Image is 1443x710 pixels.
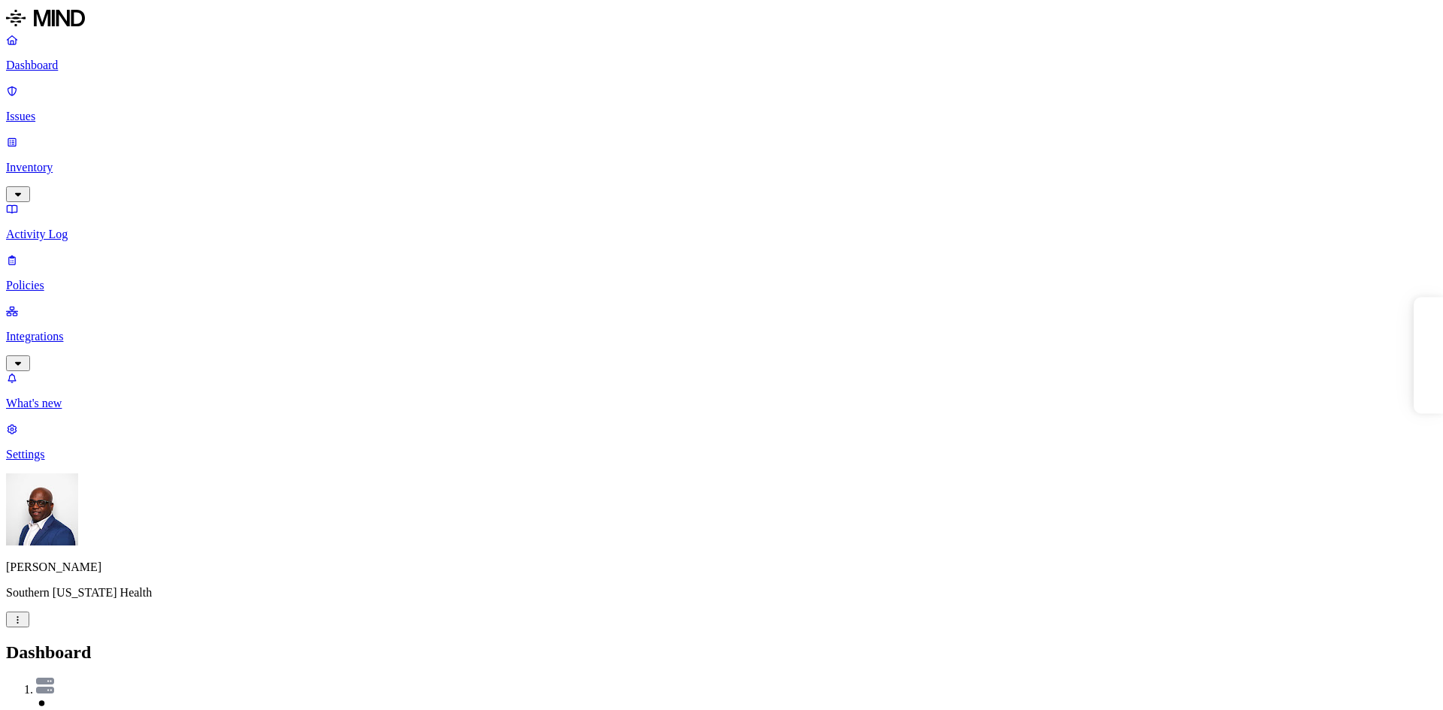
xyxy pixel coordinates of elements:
[6,279,1437,292] p: Policies
[6,228,1437,241] p: Activity Log
[36,678,54,693] img: azure-files.svg
[6,6,1437,33] a: MIND
[6,448,1437,461] p: Settings
[6,161,1437,174] p: Inventory
[6,422,1437,461] a: Settings
[6,586,1437,600] p: Southern [US_STATE] Health
[6,110,1437,123] p: Issues
[6,473,78,545] img: Gregory Thomas
[6,642,1437,663] h2: Dashboard
[6,304,1437,369] a: Integrations
[6,371,1437,410] a: What's new
[6,84,1437,123] a: Issues
[6,253,1437,292] a: Policies
[6,397,1437,410] p: What's new
[6,135,1437,200] a: Inventory
[6,330,1437,343] p: Integrations
[6,202,1437,241] a: Activity Log
[6,59,1437,72] p: Dashboard
[6,6,85,30] img: MIND
[6,33,1437,72] a: Dashboard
